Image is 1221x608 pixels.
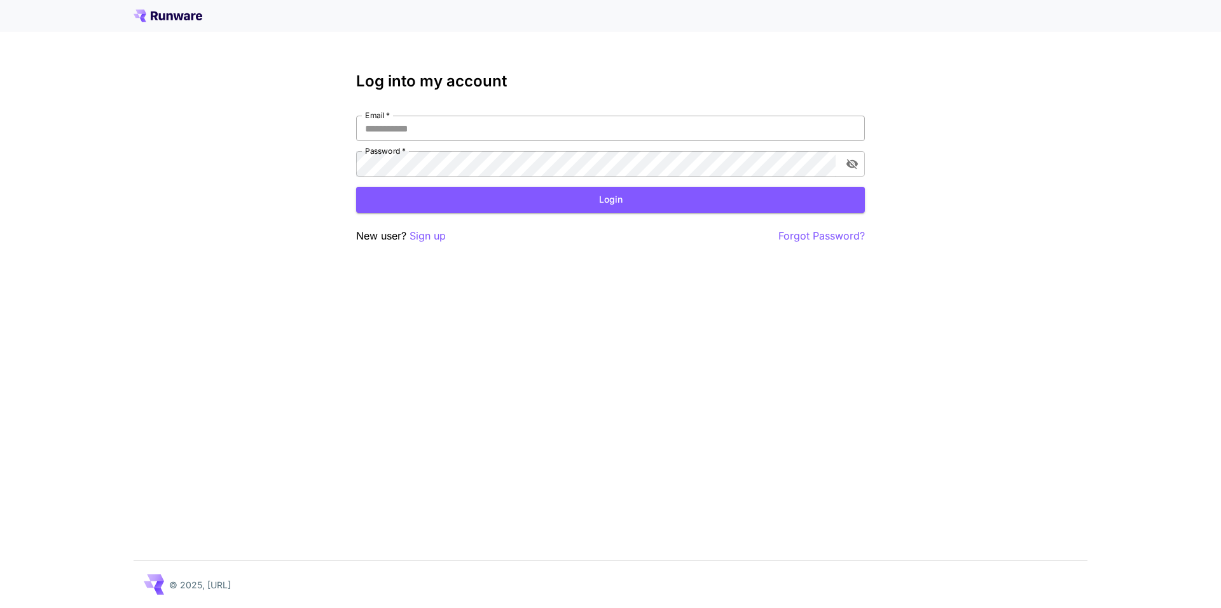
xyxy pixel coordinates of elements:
[356,187,865,213] button: Login
[841,152,864,175] button: toggle password visibility
[778,228,865,244] button: Forgot Password?
[169,578,231,591] p: © 2025, [URL]
[365,145,406,156] label: Password
[356,72,865,90] h3: Log into my account
[410,228,446,244] button: Sign up
[356,228,446,244] p: New user?
[365,110,390,121] label: Email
